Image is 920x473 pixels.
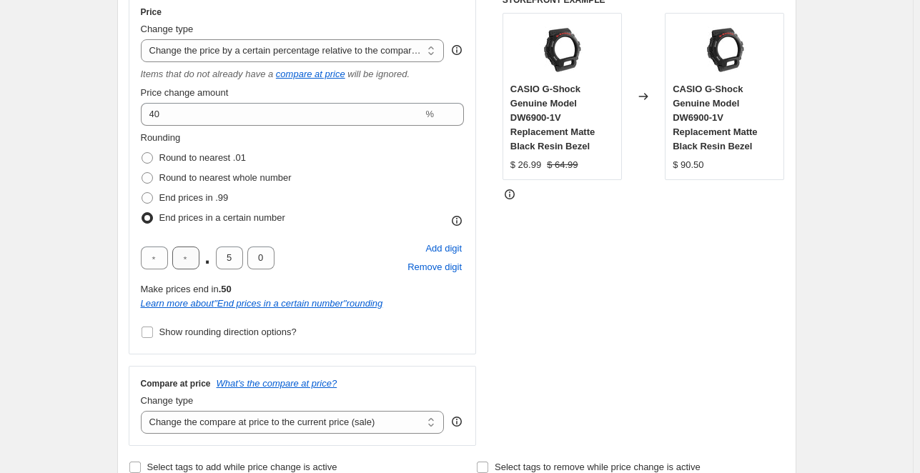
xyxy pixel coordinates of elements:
[141,378,211,389] h3: Compare at price
[141,298,383,309] a: Learn more about"End prices in a certain number"rounding
[172,247,199,269] input: ﹡
[159,327,297,337] span: Show rounding direction options?
[450,414,464,429] div: help
[673,158,703,172] div: $ 90.50
[141,395,194,406] span: Change type
[147,462,337,472] span: Select tags to add while price change is active
[405,258,464,277] button: Remove placeholder
[450,43,464,57] div: help
[141,132,181,143] span: Rounding
[159,172,292,183] span: Round to nearest whole number
[204,247,212,269] span: .
[547,158,578,172] strike: $ 64.99
[159,212,285,223] span: End prices in a certain number
[141,87,229,98] span: Price change amount
[276,69,345,79] button: compare at price
[141,298,383,309] i: Learn more about " End prices in a certain number " rounding
[533,21,590,78] img: CASIO_G-Shock_Genuine_Model_DW6900-1V_Replacement_Matte_Black_Resin_Bezel_-_Master_of_Bling_-1469...
[141,284,232,294] span: Make prices end in
[247,247,274,269] input: ﹡
[217,378,337,389] button: What's the compare at price?
[141,24,194,34] span: Change type
[347,69,410,79] i: will be ignored.
[425,109,434,119] span: %
[407,260,462,274] span: Remove digit
[495,462,701,472] span: Select tags to remove while price change is active
[510,84,595,151] span: CASIO G-Shock Genuine Model DW6900-1V Replacement Matte Black Resin Bezel
[141,69,274,79] i: Items that do not already have a
[216,247,243,269] input: ﹡
[425,242,462,256] span: Add digit
[159,152,246,163] span: Round to nearest .01
[159,192,229,203] span: End prices in .99
[141,103,423,126] input: -20
[510,158,541,172] div: $ 26.99
[423,239,464,258] button: Add placeholder
[141,6,162,18] h3: Price
[219,284,232,294] b: .50
[141,247,168,269] input: ﹡
[673,84,757,151] span: CASIO G-Shock Genuine Model DW6900-1V Replacement Matte Black Resin Bezel
[696,21,753,78] img: CASIO_G-Shock_Genuine_Model_DW6900-1V_Replacement_Matte_Black_Resin_Bezel_-_Master_of_Bling_-1469...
